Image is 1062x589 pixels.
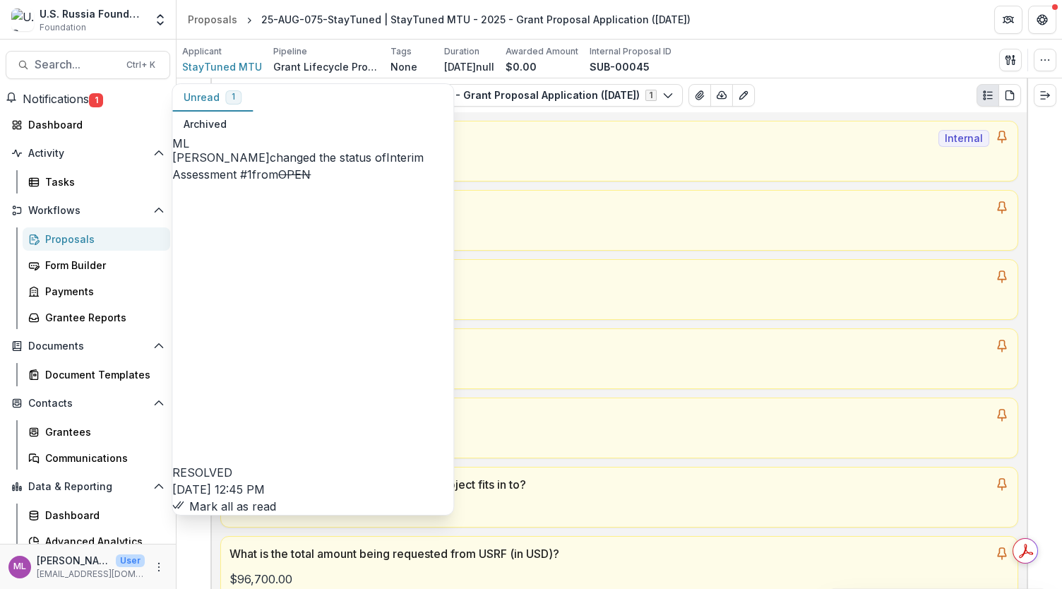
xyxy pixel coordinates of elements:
a: What is the primary program area your project fits in to?CSE [220,467,1018,528]
p: [PERSON_NAME] [37,553,110,568]
span: Data & Reporting [28,481,148,493]
p: $0.00 [506,59,537,74]
a: Project Start Date[DATE] [220,328,1018,389]
button: StayTuned MTU - 2025 - Grant Proposal Application ([DATE])1 [326,84,683,107]
div: Document Templates [45,367,159,382]
div: Tasks [45,174,159,189]
a: Advanced Analytics [23,530,170,553]
p: Internal Proposal ID [590,45,672,58]
a: Payments [23,280,170,303]
span: Foundation [40,21,86,34]
span: [PERSON_NAME] [172,150,270,165]
button: Open entity switcher [150,6,170,34]
a: Proposals [23,227,170,251]
p: Pipeline [273,45,307,58]
p: Application Number [229,130,933,147]
span: Documents [28,340,148,352]
div: Dashboard [45,508,159,523]
div: Grantees [45,424,159,439]
p: CSE [229,501,1009,518]
p: [EMAIL_ADDRESS][DOMAIN_NAME] [37,568,145,581]
nav: breadcrumb [182,9,696,30]
a: Application NumberInternal25-AUG-075-StayTuned [220,121,1018,182]
p: StayTuned MTU [229,225,1009,242]
a: Grantees [23,420,170,444]
div: U.S. Russia Foundation [40,6,145,21]
p: [DATE] 12:45 PM [172,481,453,498]
button: Open Documents [6,335,170,357]
p: 6 [229,432,1009,449]
button: Partners [994,6,1022,34]
button: Archived [172,111,238,138]
button: Unread [172,84,253,112]
p: Duration [444,45,479,58]
a: Project Duration (in number of months)6 [220,398,1018,458]
span: Activity [28,148,148,160]
button: Open Contacts [6,392,170,415]
span: 1 [232,92,235,102]
p: changed the status of from [172,149,453,481]
p: Awarded Amount [506,45,578,58]
div: 25-AUG-075-StayTuned | StayTuned MTU - 2025 - Grant Proposal Application ([DATE]) [261,12,691,27]
span: Workflows [28,205,148,217]
span: Search... [35,58,118,71]
a: Proposals [182,9,243,30]
button: Open Data & Reporting [6,475,170,498]
p: [DATE]null [444,59,494,74]
button: PDF view [998,84,1021,107]
p: What is the total amount being requested from USRF (in USD)? [229,545,989,562]
p: [DATE] [229,363,1009,380]
p: $96,700.00 [229,571,1009,588]
a: Communications [23,446,170,470]
span: Internal [938,130,989,147]
button: Mark all as read [172,498,276,515]
p: Project Duration (in number of months) [229,407,989,424]
div: Payments [45,284,159,299]
s: OPEN [278,167,311,182]
div: Proposals [188,12,237,27]
span: 1 [89,93,103,107]
a: Document Templates [23,363,170,386]
div: Form Builder [45,258,159,273]
p: The Kislorod activism funnel [229,294,1009,311]
button: More [150,559,167,576]
img: U.S. Russia Foundation [11,8,34,31]
div: Proposals [45,232,159,246]
p: SUB-00045 [590,59,650,74]
div: Grantee Reports [45,310,159,325]
p: Applicant [182,45,222,58]
button: Search... [6,51,170,79]
span: Notifications [23,92,89,106]
div: Ctrl + K [124,57,158,73]
div: Maria Lvova [13,562,26,571]
span: RESOLVED [172,465,232,480]
button: View Attached Files [688,84,711,107]
p: Grant Lifecycle Process [273,59,379,74]
div: Advanced Analytics [45,534,159,549]
div: Communications [45,451,159,465]
a: Project TitleThe Kislorod activism funnel [220,259,1018,320]
a: Organization NameStayTuned MTU [220,190,1018,251]
button: Get Help [1028,6,1056,34]
p: None [390,59,417,74]
button: Notifications1 [6,90,103,107]
p: Project Title [229,268,989,285]
button: Open Workflows [6,199,170,222]
p: Project Start Date [229,338,989,355]
span: Contacts [28,398,148,410]
p: Tags [390,45,412,58]
a: Dashboard [23,504,170,527]
p: What is the primary program area your project fits in to? [229,476,989,493]
p: User [116,554,145,567]
div: Maria Lvova [172,138,453,149]
button: Plaintext view [977,84,999,107]
p: 25-AUG-075-StayTuned [229,155,1009,172]
button: Expand right [1034,84,1056,107]
button: Edit as form [732,84,755,107]
a: Interim Assessment #1 [172,150,424,182]
div: Dashboard [28,117,159,132]
a: Grantee Reports [23,306,170,329]
button: Open Activity [6,142,170,165]
a: StayTuned MTU [182,59,262,74]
